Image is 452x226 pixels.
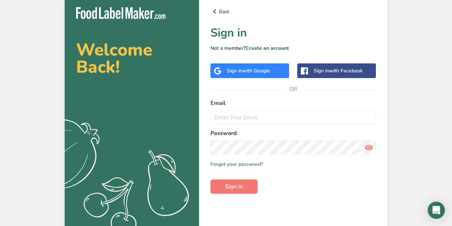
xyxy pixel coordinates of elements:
span: with Google [242,67,270,74]
img: Food Label Maker [76,7,165,19]
a: Forgot your password? [210,160,263,168]
a: Back [210,7,376,16]
input: Enter Your Email [210,110,376,125]
label: Email [210,99,376,107]
h1: Sign in [210,24,376,42]
div: Sign in [314,67,363,74]
label: Password [210,129,376,138]
h2: Welcome Back! [76,41,188,76]
span: OR [283,78,304,100]
button: Sign in [210,179,258,194]
span: with Facebook [329,67,363,74]
span: Sign in [225,182,243,191]
p: Not a member? [210,44,376,52]
div: Open Intercom Messenger [428,202,445,219]
div: Sign in [227,67,270,74]
a: Create an account [245,45,289,52]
